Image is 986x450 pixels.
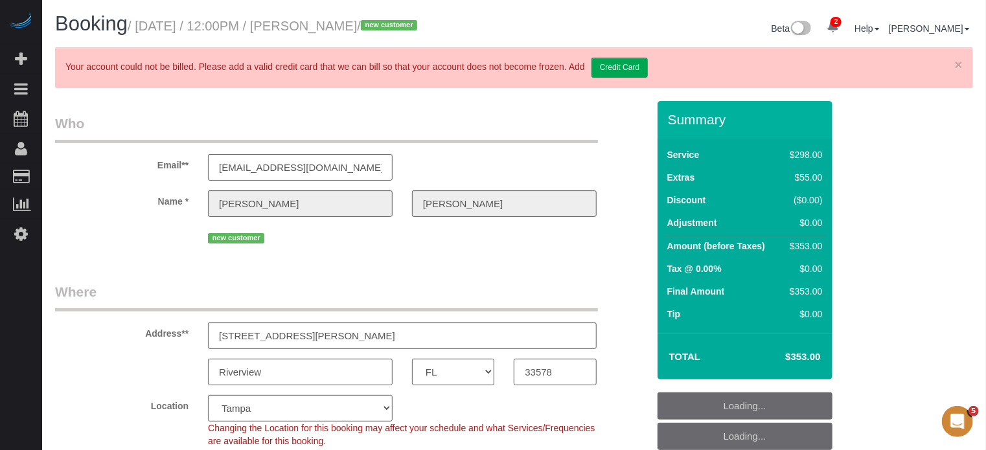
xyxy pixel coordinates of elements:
span: Changing the Location for this booking may affect your schedule and what Services/Frequencies are... [208,423,595,446]
div: $0.00 [785,262,822,275]
input: Last Name** [412,190,597,217]
label: Name * [45,190,198,208]
div: $55.00 [785,171,822,184]
label: Extras [667,171,695,184]
span: new customer [208,233,264,243]
div: $353.00 [785,240,822,253]
label: Amount (before Taxes) [667,240,765,253]
span: new customer [361,20,417,30]
label: Final Amount [667,285,725,298]
a: 2 [820,13,845,41]
strong: Total [669,351,701,362]
img: New interface [790,21,811,38]
div: ($0.00) [785,194,822,207]
a: [PERSON_NAME] [889,23,970,34]
a: Help [854,23,880,34]
label: Discount [667,194,706,207]
legend: Who [55,114,598,143]
span: Booking [55,12,128,35]
label: Service [667,148,700,161]
div: $0.00 [785,216,822,229]
label: Location [45,395,198,412]
label: Tax @ 0.00% [667,262,722,275]
h3: Summary [668,112,826,127]
div: $298.00 [785,148,822,161]
a: Credit Card [591,58,648,78]
legend: Where [55,282,598,311]
div: $0.00 [785,308,822,321]
input: First Name** [208,190,393,217]
a: × [955,58,963,71]
h4: $353.00 [746,352,820,363]
a: Beta [772,23,812,34]
small: / [DATE] / 12:00PM / [PERSON_NAME] [128,19,421,33]
label: Adjustment [667,216,717,229]
span: 2 [831,17,842,27]
span: / [357,19,421,33]
iframe: Intercom live chat [942,406,973,437]
input: Zip Code** [514,359,596,385]
label: Tip [667,308,681,321]
span: 5 [969,406,979,416]
img: Automaid Logo [8,13,34,31]
div: $353.00 [785,285,822,298]
span: Your account could not be billed. Please add a valid credit card that we can bill so that your ac... [65,62,648,72]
